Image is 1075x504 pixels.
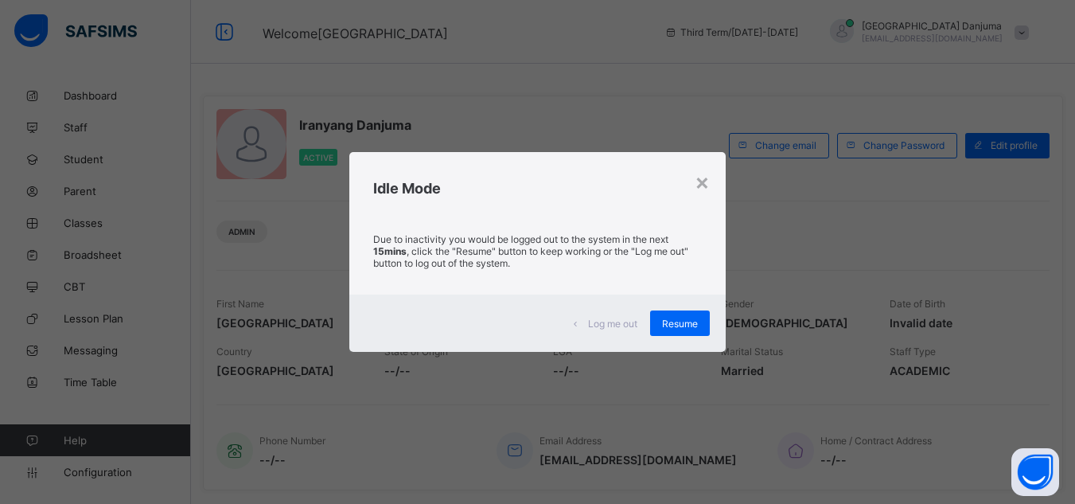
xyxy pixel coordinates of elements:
span: Log me out [588,318,637,330]
h2: Idle Mode [373,180,702,197]
strong: 15mins [373,245,407,257]
button: Open asap [1011,448,1059,496]
span: Resume [662,318,698,330]
p: Due to inactivity you would be logged out to the system in the next , click the "Resume" button t... [373,233,702,269]
div: × [695,168,710,195]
